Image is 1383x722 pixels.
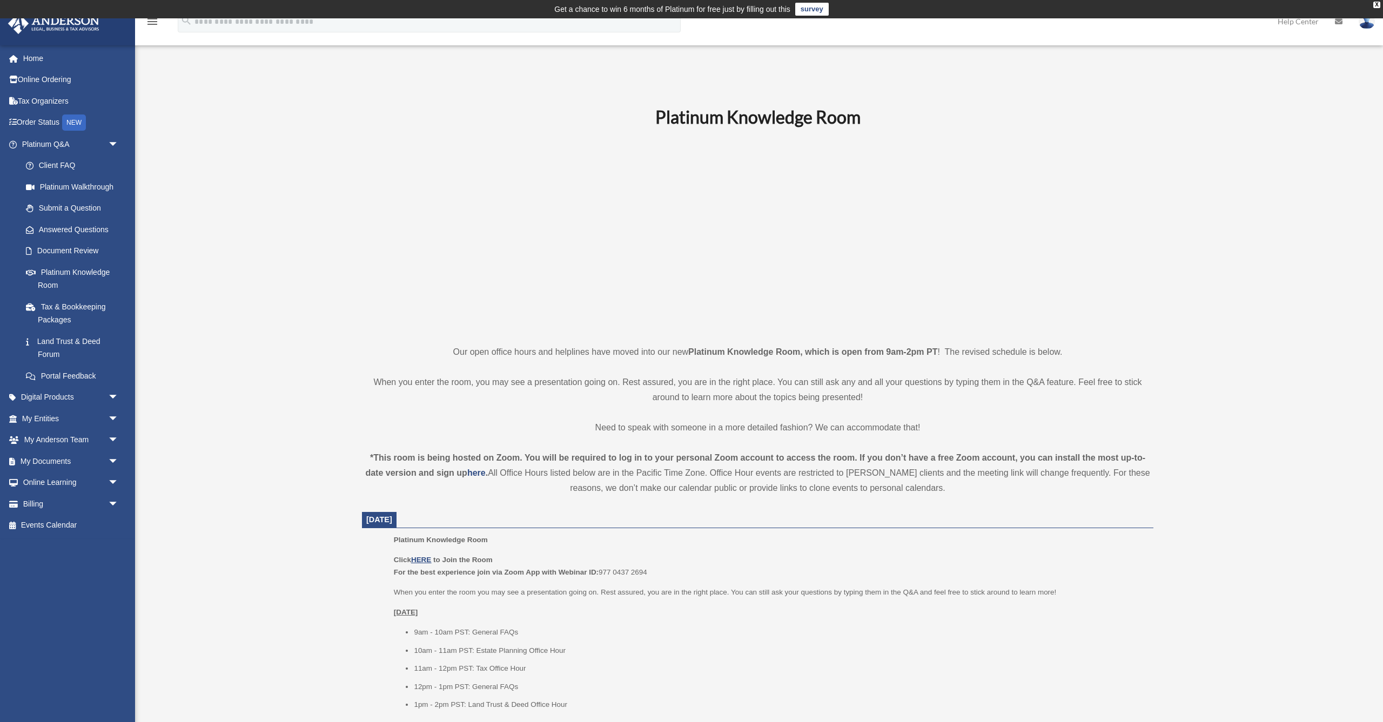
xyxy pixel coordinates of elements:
[394,568,599,576] b: For the best experience join via Zoom App with Webinar ID:
[414,698,1146,711] li: 1pm - 2pm PST: Land Trust & Deed Office Hour
[15,330,135,365] a: Land Trust & Deed Forum
[15,198,135,219] a: Submit a Question
[394,556,433,564] b: Click
[366,515,392,524] span: [DATE]
[394,554,1146,579] p: 977 0437 2694
[8,48,135,69] a: Home
[108,408,130,430] span: arrow_drop_down
[467,468,486,477] a: here
[15,219,135,240] a: Answered Questions
[655,106,861,127] b: Platinum Knowledge Room
[108,133,130,156] span: arrow_drop_down
[8,408,135,429] a: My Entitiesarrow_drop_down
[414,644,1146,657] li: 10am - 11am PST: Estate Planning Office Hour
[8,450,135,472] a: My Documentsarrow_drop_down
[146,19,159,28] a: menu
[180,15,192,26] i: search
[8,472,135,494] a: Online Learningarrow_drop_down
[15,261,130,296] a: Platinum Knowledge Room
[108,450,130,473] span: arrow_drop_down
[108,387,130,409] span: arrow_drop_down
[8,69,135,91] a: Online Ordering
[15,365,135,387] a: Portal Feedback
[8,133,135,155] a: Platinum Q&Aarrow_drop_down
[108,472,130,494] span: arrow_drop_down
[15,155,135,177] a: Client FAQ
[8,387,135,408] a: Digital Productsarrow_drop_down
[795,3,829,16] a: survey
[1359,14,1375,29] img: User Pic
[108,429,130,451] span: arrow_drop_down
[362,345,1153,360] p: Our open office hours and helplines have moved into our new ! The revised schedule is below.
[8,429,135,451] a: My Anderson Teamarrow_drop_down
[688,347,937,356] strong: Platinum Knowledge Room, which is open from 9am-2pm PT
[8,515,135,536] a: Events Calendar
[15,240,135,262] a: Document Review
[596,142,920,325] iframe: 231110_Toby_KnowledgeRoom
[15,296,135,330] a: Tax & Bookkeeping Packages
[411,556,431,564] a: HERE
[362,420,1153,435] p: Need to speak with someone in a more detailed fashion? We can accommodate that!
[8,90,135,112] a: Tax Organizers
[1373,2,1380,8] div: close
[8,493,135,515] a: Billingarrow_drop_down
[15,176,135,198] a: Platinum Walkthrough
[414,662,1146,675] li: 11am - 12pm PST: Tax Office Hour
[554,3,790,16] div: Get a chance to win 6 months of Platinum for free just by filling out this
[8,112,135,134] a: Order StatusNEW
[5,13,103,34] img: Anderson Advisors Platinum Portal
[365,453,1145,477] strong: *This room is being hosted on Zoom. You will be required to log in to your personal Zoom account ...
[414,626,1146,639] li: 9am - 10am PST: General FAQs
[62,114,86,131] div: NEW
[394,536,488,544] span: Platinum Knowledge Room
[362,375,1153,405] p: When you enter the room, you may see a presentation going on. Rest assured, you are in the right ...
[394,608,418,616] u: [DATE]
[486,468,488,477] strong: .
[394,586,1146,599] p: When you enter the room you may see a presentation going on. Rest assured, you are in the right p...
[146,15,159,28] i: menu
[433,556,493,564] b: to Join the Room
[414,680,1146,693] li: 12pm - 1pm PST: General FAQs
[362,450,1153,496] div: All Office Hours listed below are in the Pacific Time Zone. Office Hour events are restricted to ...
[108,493,130,515] span: arrow_drop_down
